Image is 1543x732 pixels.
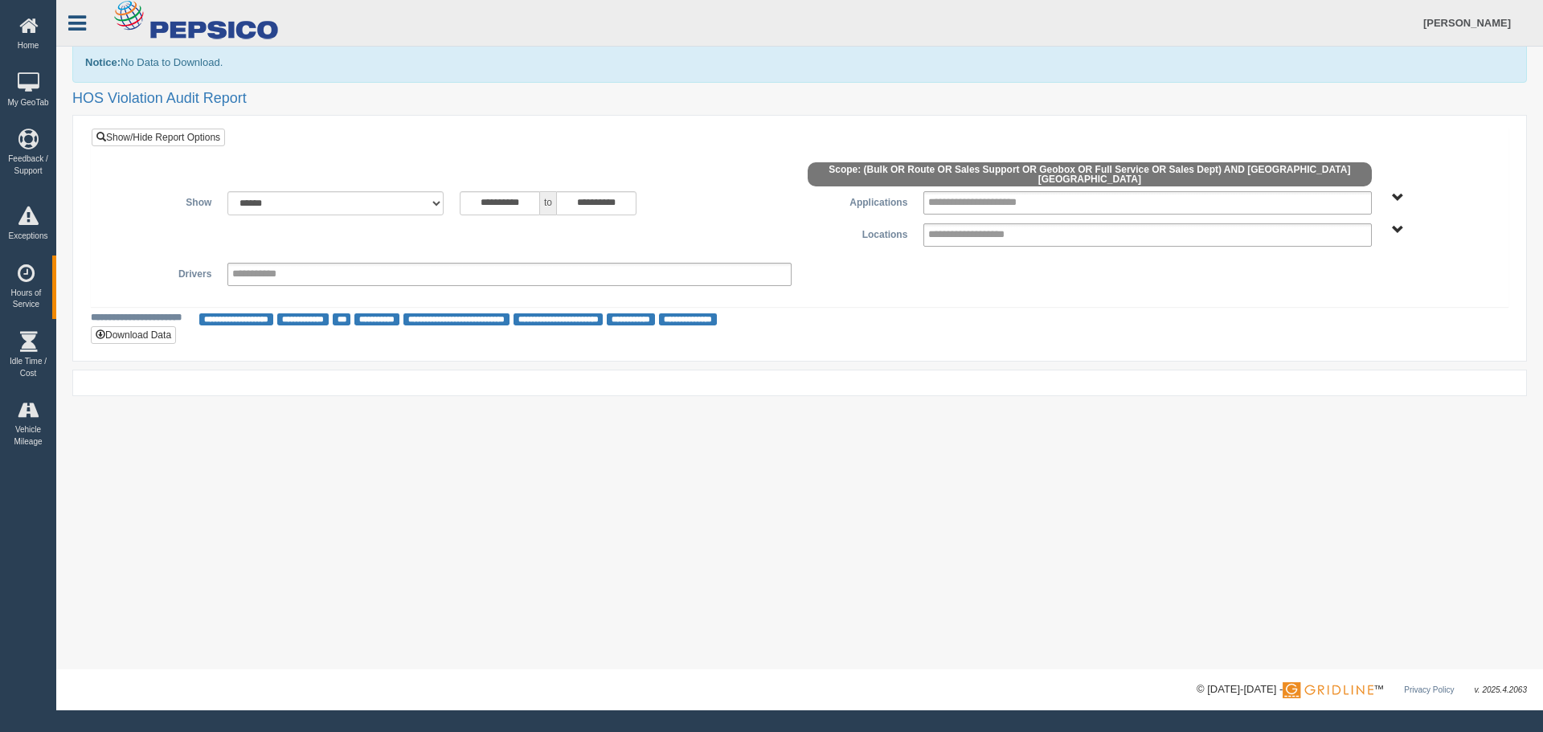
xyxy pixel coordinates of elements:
[104,191,219,211] label: Show
[72,91,1527,107] h2: HOS Violation Audit Report
[1283,682,1373,698] img: Gridline
[92,129,225,146] a: Show/Hide Report Options
[85,56,121,68] b: Notice:
[1197,681,1527,698] div: © [DATE]-[DATE] - ™
[800,223,915,243] label: Locations
[91,326,176,344] button: Download Data
[540,191,556,215] span: to
[1475,685,1527,694] span: v. 2025.4.2063
[1404,685,1454,694] a: Privacy Policy
[800,191,915,211] label: Applications
[104,263,219,282] label: Drivers
[808,162,1372,186] span: Scope: (Bulk OR Route OR Sales Support OR Geobox OR Full Service OR Sales Dept) AND [GEOGRAPHIC_D...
